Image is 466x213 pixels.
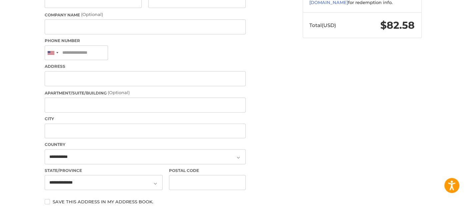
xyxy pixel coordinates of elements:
[45,89,246,96] label: Apartment/Suite/Building
[45,199,246,204] label: Save this address in my address book.
[380,19,415,31] span: $82.58
[81,12,103,17] small: (Optional)
[45,38,246,44] label: Phone Number
[411,195,466,213] iframe: Google Customer Reviews
[45,11,246,18] label: Company Name
[169,168,246,174] label: Postal Code
[45,142,246,148] label: Country
[45,116,246,122] label: City
[45,63,246,69] label: Address
[45,46,60,60] div: United States: +1
[309,22,336,28] span: Total (USD)
[108,90,130,95] small: (Optional)
[45,168,163,174] label: State/Province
